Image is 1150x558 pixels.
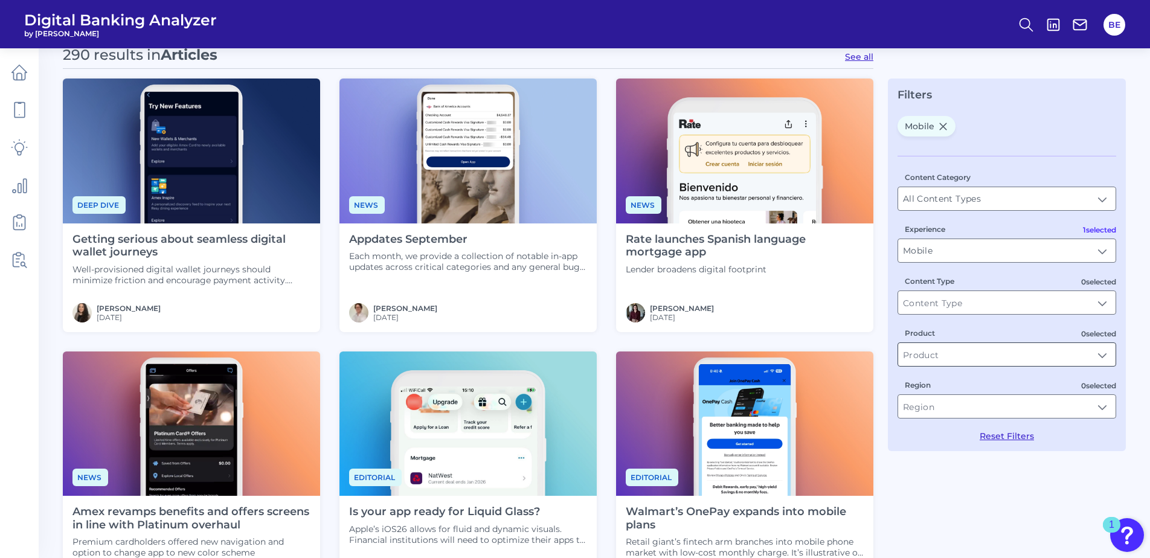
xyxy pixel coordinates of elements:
span: Editorial [626,469,678,486]
img: Editorial - Phone Zoom In.png [339,351,597,496]
a: Deep dive [72,199,126,210]
span: Deep dive [72,196,126,214]
span: [DATE] [97,313,161,322]
input: Product [898,343,1116,366]
a: Editorial [626,471,678,483]
label: Product [905,329,935,338]
img: News - Phone.png [63,351,320,496]
img: MIchael McCaw [349,303,368,322]
input: Content Type [898,291,1116,314]
span: News [349,196,385,214]
img: Deep Dives - Phone.png [63,79,320,223]
img: News - Phone (3).png [616,351,873,496]
span: [DATE] [650,313,714,322]
span: News [626,196,661,214]
a: News [349,199,385,210]
a: [PERSON_NAME] [650,304,714,313]
img: Image.jpg [72,303,92,322]
p: Retail giant’s fintech arm branches into mobile phone market with low-cost monthly charge. It’s i... [626,536,864,558]
p: Apple’s iOS26 allows for fluid and dynamic visuals. Financial institutions will need to optimize ... [349,524,587,545]
p: Well-provisioned digital wallet journeys should minimize friction and encourage payment activity.... [72,264,310,286]
button: BE [1103,14,1125,36]
img: Appdates - Phone.png [339,79,597,223]
span: Filters [898,88,932,101]
h4: Walmart’s OnePay expands into mobile plans [626,505,864,531]
a: [PERSON_NAME] [97,304,161,313]
button: Reset Filters [980,431,1034,441]
p: Lender broadens digital footprint [626,264,864,275]
span: Digital Banking Analyzer [24,11,217,29]
span: News [72,469,108,486]
p: Each month, we provide a collection of notable in-app updates across critical categories and any ... [349,251,587,272]
span: Mobile [898,116,956,136]
button: See all [845,51,873,62]
h4: Amex revamps benefits and offers screens in line with Platinum overhaul [72,505,310,531]
input: Region [898,395,1116,418]
a: Editorial [349,471,402,483]
a: [PERSON_NAME] [373,304,437,313]
label: Region [905,380,931,390]
h4: Getting serious about seamless digital wallet journeys [72,233,310,259]
button: Open Resource Center, 1 new notification [1110,518,1144,552]
span: [DATE] [373,313,437,322]
div: 290 results in [63,46,217,63]
div: 1 [1109,525,1114,540]
label: Experience [905,225,945,234]
h4: Is your app ready for Liquid Glass? [349,505,587,519]
label: Content Category [905,173,971,182]
img: RNFetchBlobTmp_0b8yx2vy2p867rz195sbp4h.png [626,303,645,322]
h4: Rate launches Spanish language mortgage app [626,233,864,259]
img: News - Phone Zoom In.png [616,79,873,223]
a: News [72,471,108,483]
p: Premium cardholders offered new navigation and option to change app to new color scheme [72,536,310,558]
a: News [626,199,661,210]
span: by [PERSON_NAME] [24,29,217,38]
label: Content Type [905,277,954,286]
span: Editorial [349,469,402,486]
h4: Appdates September [349,233,587,246]
span: Articles [161,46,217,63]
